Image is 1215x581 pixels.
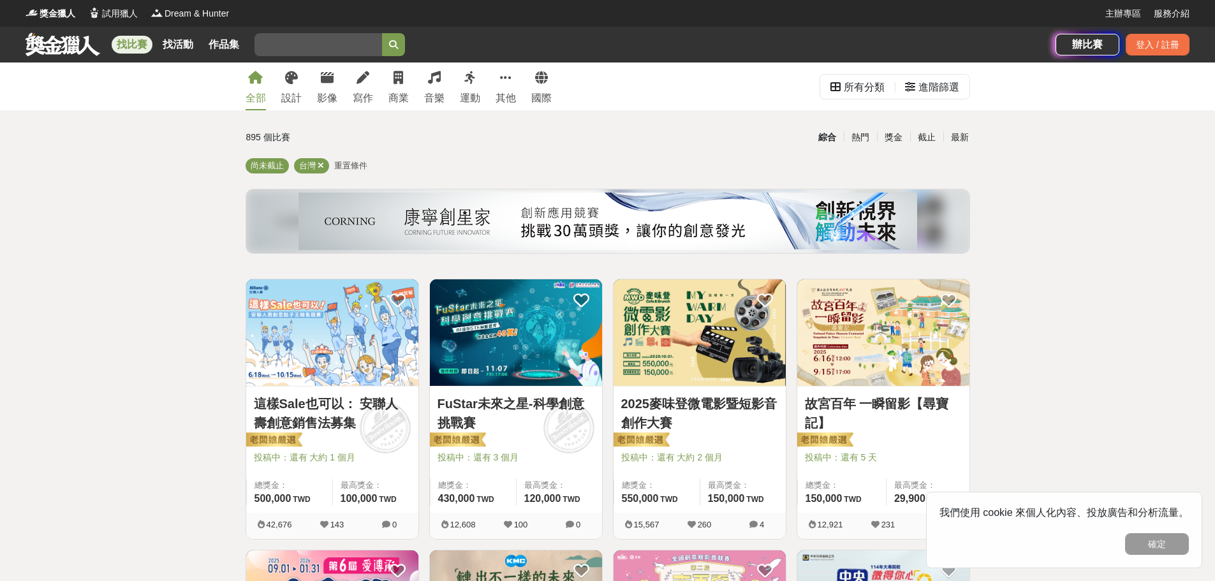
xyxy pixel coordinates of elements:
span: TWD [293,495,310,504]
div: 影像 [317,91,337,106]
a: 寫作 [353,63,373,110]
img: 老闆娘嚴選 [427,432,486,450]
a: 找比賽 [112,36,152,54]
span: 獎金獵人 [40,7,75,20]
a: 這樣Sale也可以： 安聯人壽創意銷售法募集 [254,394,411,432]
div: 設計 [281,91,302,106]
span: 500,000 [254,493,291,504]
img: 老闆娘嚴選 [795,432,853,450]
div: 寫作 [353,91,373,106]
span: 430,000 [438,493,475,504]
span: TWD [379,495,396,504]
span: 投稿中：還有 3 個月 [438,451,594,464]
span: TWD [563,495,580,504]
a: 2025麥味登微電影暨短影音創作大賽 [621,394,778,432]
span: 最高獎金： [708,479,778,492]
a: 音樂 [424,63,445,110]
img: 老闆娘嚴選 [611,432,670,450]
div: 音樂 [424,91,445,106]
span: 最高獎金： [894,479,962,492]
span: 260 [698,520,712,529]
span: 總獎金： [254,479,325,492]
div: 獎金 [877,126,910,149]
a: 設計 [281,63,302,110]
span: 550,000 [622,493,659,504]
span: 尚未截止 [251,161,284,170]
span: 最高獎金： [341,479,411,492]
img: Logo [26,6,38,19]
span: 231 [881,520,895,529]
span: 最高獎金： [524,479,594,492]
a: 國際 [531,63,552,110]
span: Dream & Hunter [165,7,229,20]
div: 國際 [531,91,552,106]
span: 台灣 [299,161,316,170]
a: 服務介紹 [1154,7,1189,20]
span: 143 [330,520,344,529]
div: 熱門 [844,126,877,149]
span: 投稿中：還有 5 天 [805,451,962,464]
a: 影像 [317,63,337,110]
img: Logo [151,6,163,19]
div: 進階篩選 [918,75,959,100]
span: TWD [746,495,763,504]
span: 我們使用 cookie 來個人化內容、投放廣告和分析流量。 [939,507,1189,518]
img: Cover Image [430,279,602,386]
img: 老闆娘嚴選 [244,432,302,450]
a: 故宮百年 一瞬留影【尋寶記】 [805,394,962,432]
span: 29,900 [894,493,925,504]
a: 主辦專區 [1105,7,1141,20]
span: 試用獵人 [102,7,138,20]
span: 0 [576,520,580,529]
img: Cover Image [797,279,969,386]
img: Cover Image [246,279,418,386]
span: 150,000 [806,493,843,504]
button: 確定 [1125,533,1189,555]
span: 12,608 [450,520,476,529]
span: TWD [476,495,494,504]
div: 商業 [388,91,409,106]
span: 總獎金： [438,479,508,492]
span: 120,000 [524,493,561,504]
span: 投稿中：還有 大約 1 個月 [254,451,411,464]
span: 重置條件 [334,161,367,170]
a: Cover Image [614,279,786,386]
a: 其他 [496,63,516,110]
div: 截止 [910,126,943,149]
div: 綜合 [811,126,844,149]
span: 投稿中：還有 大約 2 個月 [621,451,778,464]
span: 總獎金： [622,479,692,492]
span: 總獎金： [806,479,878,492]
span: TWD [660,495,677,504]
a: 作品集 [203,36,244,54]
div: 運動 [460,91,480,106]
span: 100,000 [341,493,378,504]
a: 全部 [246,63,266,110]
span: 15,567 [634,520,659,529]
a: 運動 [460,63,480,110]
a: Logo獎金獵人 [26,7,75,20]
span: 12,921 [818,520,843,529]
span: 42,676 [267,520,292,529]
span: 0 [392,520,397,529]
a: 辦比賽 [1056,34,1119,55]
div: 其他 [496,91,516,106]
img: 450e0687-a965-40c0-abf0-84084e733638.png [298,193,917,250]
span: 150,000 [708,493,745,504]
div: 所有分類 [844,75,885,100]
div: 895 個比賽 [246,126,487,149]
a: FuStar未來之星-科學創意挑戰賽 [438,394,594,432]
span: 100 [514,520,528,529]
a: 找活動 [158,36,198,54]
a: Logo試用獵人 [88,7,138,20]
a: LogoDream & Hunter [151,7,229,20]
a: 商業 [388,63,409,110]
img: Logo [88,6,101,19]
div: 全部 [246,91,266,106]
div: 最新 [943,126,976,149]
span: TWD [844,495,861,504]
